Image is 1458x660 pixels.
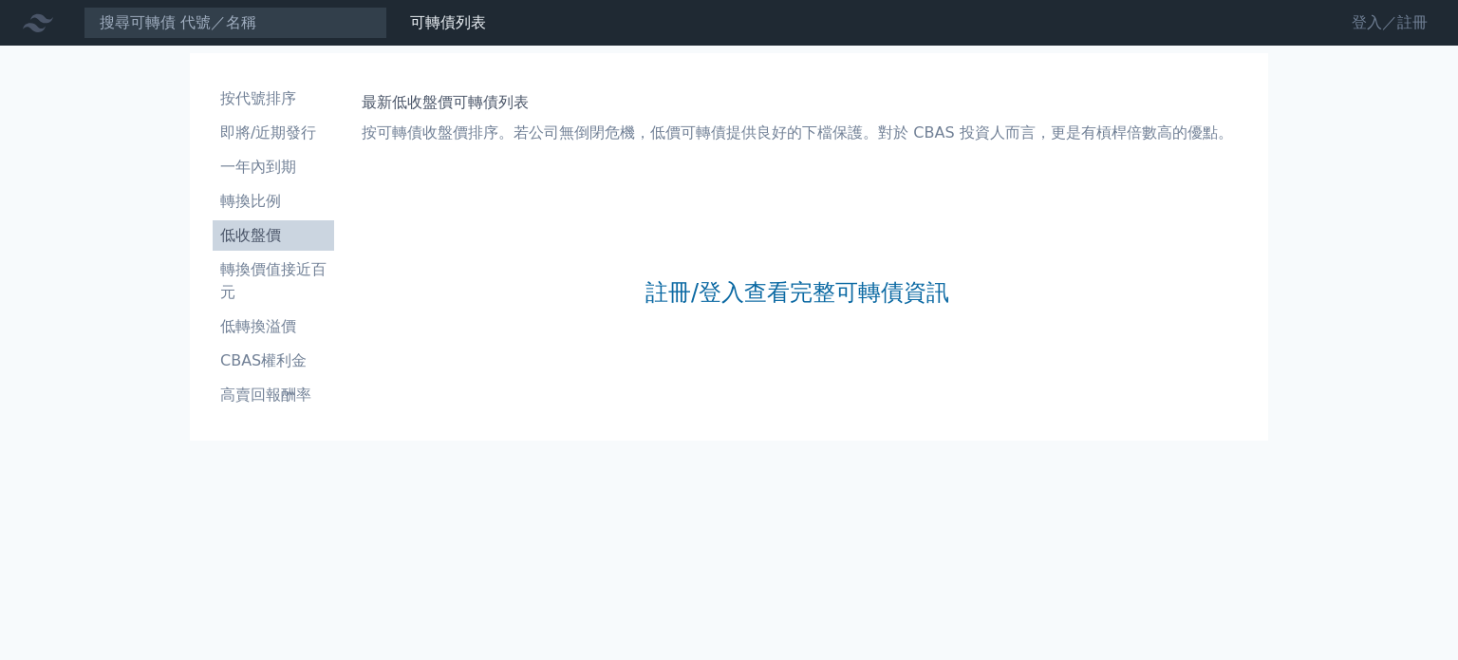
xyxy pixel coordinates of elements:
li: 一年內到期 [213,156,334,179]
li: 高賣回報酬率 [213,384,334,406]
h1: 最新低收盤價可轉債列表 [362,91,1232,114]
a: 低轉換溢價 [213,311,334,342]
li: 按代號排序 [213,87,334,110]
li: 低收盤價 [213,224,334,247]
a: 轉換比例 [213,186,334,217]
a: 一年內到期 [213,152,334,182]
a: 登入／註冊 [1336,8,1443,38]
a: CBAS權利金 [213,346,334,376]
input: 搜尋可轉債 代號／名稱 [84,7,387,39]
a: 轉換價值接近百元 [213,255,334,308]
li: 轉換比例 [213,190,334,213]
a: 低收盤價 [213,220,334,251]
p: 按可轉債收盤價排序。若公司無倒閉危機，低價可轉債提供良好的下檔保護。對於 CBAS 投資人而言，更是有槓桿倍數高的優點。 [362,122,1232,144]
li: 轉換價值接近百元 [213,258,334,304]
li: CBAS權利金 [213,349,334,372]
a: 按代號排序 [213,84,334,114]
a: 高賣回報酬率 [213,380,334,410]
li: 即將/近期發行 [213,122,334,144]
a: 註冊/登入查看完整可轉債資訊 [645,277,949,308]
a: 可轉債列表 [410,13,486,31]
li: 低轉換溢價 [213,315,334,338]
a: 即將/近期發行 [213,118,334,148]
